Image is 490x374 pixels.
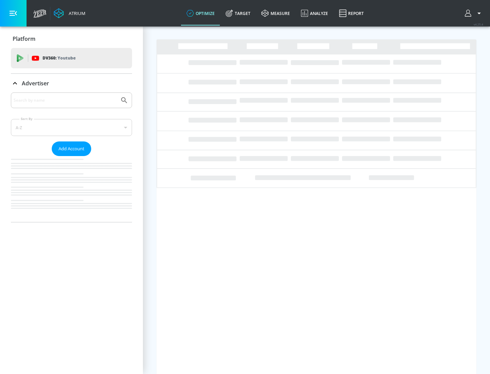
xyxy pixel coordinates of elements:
div: Advertiser [11,92,132,222]
a: measure [256,1,295,26]
div: Platform [11,29,132,48]
p: DV360: [43,54,76,62]
button: Add Account [52,141,91,156]
p: Advertiser [22,80,49,87]
p: Youtube [58,54,76,62]
a: Target [220,1,256,26]
div: A-Z [11,119,132,136]
nav: list of Advertiser [11,156,132,222]
label: Sort By [19,117,34,121]
a: Atrium [54,8,85,18]
span: Add Account [59,145,84,153]
span: v 4.25.4 [474,22,483,26]
p: Platform [13,35,35,42]
div: DV360: Youtube [11,48,132,68]
a: optimize [181,1,220,26]
a: Analyze [295,1,333,26]
div: Advertiser [11,74,132,93]
div: Atrium [66,10,85,16]
input: Search by name [14,96,117,105]
a: Report [333,1,369,26]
